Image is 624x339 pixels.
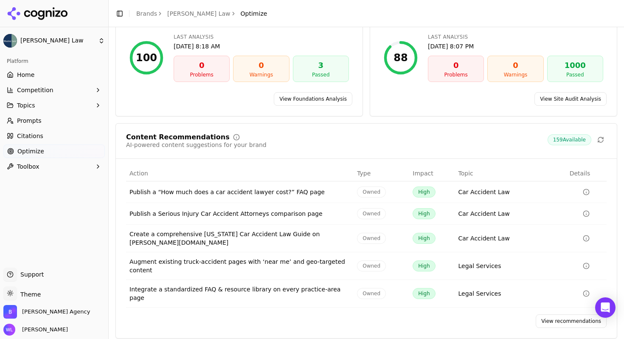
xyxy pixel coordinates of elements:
span: Prompts [17,116,42,125]
span: High [413,233,436,244]
div: Problems [177,71,226,78]
a: Car Accident Law [458,209,510,218]
span: High [413,288,436,299]
span: Owned [357,288,386,299]
div: 0 [237,59,285,71]
span: [PERSON_NAME] [19,326,68,333]
a: View recommendations [536,314,607,328]
div: Passed [551,71,599,78]
a: View Foundations Analysis [274,92,352,106]
div: Topic [458,169,563,178]
div: 0 [491,59,540,71]
img: Bob Agency [3,305,17,319]
div: Warnings [237,71,285,78]
div: Publish a “How much does a car accident lawyer cost?” FAQ page [129,188,350,196]
span: Optimize [17,147,44,155]
div: Type [357,169,406,178]
span: Citations [17,132,43,140]
img: Munley Law [3,34,17,48]
div: Create a comprehensive [US_STATE] Car Accident Law Guide on [PERSON_NAME][DOMAIN_NAME] [129,230,350,247]
a: View Site Audit Analysis [534,92,607,106]
img: Wendy Lindars [3,324,15,336]
a: Legal Services [458,262,501,270]
div: Last Analysis [174,34,349,40]
div: Action [129,169,350,178]
span: Owned [357,186,386,198]
div: 3 [297,59,345,71]
div: Open Intercom Messenger [595,297,616,318]
div: Augment existing truck-accident pages with ‘near me’ and geo-targeted content [129,257,350,274]
span: High [413,208,436,219]
span: Owned [357,260,386,271]
div: 88 [394,51,408,65]
div: [DATE] 8:18 AM [174,42,349,51]
div: Last Analysis [428,34,603,40]
span: Home [17,71,34,79]
span: High [413,186,436,198]
span: Toolbox [17,162,39,171]
div: Data table [126,166,607,308]
div: Problems [432,71,480,78]
a: Brands [136,10,157,17]
div: Platform [3,54,105,68]
a: Optimize [3,144,105,158]
span: 159 Available [548,134,591,145]
span: Owned [357,233,386,244]
span: Competition [17,86,53,94]
button: Open user button [3,324,68,336]
button: Topics [3,99,105,112]
a: Home [3,68,105,82]
span: Owned [357,208,386,219]
span: Bob Agency [22,308,90,316]
div: Passed [297,71,345,78]
button: Competition [3,83,105,97]
div: Publish a Serious Injury Car Accident Attorneys comparison page [129,209,350,218]
div: Content Recommendations [126,134,230,141]
a: Prompts [3,114,105,127]
div: Details [570,169,603,178]
a: Citations [3,129,105,143]
a: Car Accident Law [458,234,510,243]
div: [DATE] 8:07 PM [428,42,603,51]
div: Impact [413,169,451,178]
span: [PERSON_NAME] Law [20,37,95,45]
nav: breadcrumb [136,9,267,18]
a: Legal Services [458,289,501,298]
button: Toolbox [3,160,105,173]
div: Integrate a standardized FAQ & resource library on every practice-area page [129,285,350,302]
span: Support [17,270,44,279]
div: 1000 [551,59,599,71]
div: 100 [136,51,157,65]
div: AI-powered content suggestions for your brand [126,141,267,149]
a: Car Accident Law [458,188,510,196]
div: 0 [432,59,480,71]
a: [PERSON_NAME] Law [167,9,230,18]
div: 0 [177,59,226,71]
button: Open organization switcher [3,305,90,319]
span: High [413,260,436,271]
span: Topics [17,101,35,110]
div: Warnings [491,71,540,78]
span: Theme [17,291,41,298]
span: Optimize [241,9,267,18]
